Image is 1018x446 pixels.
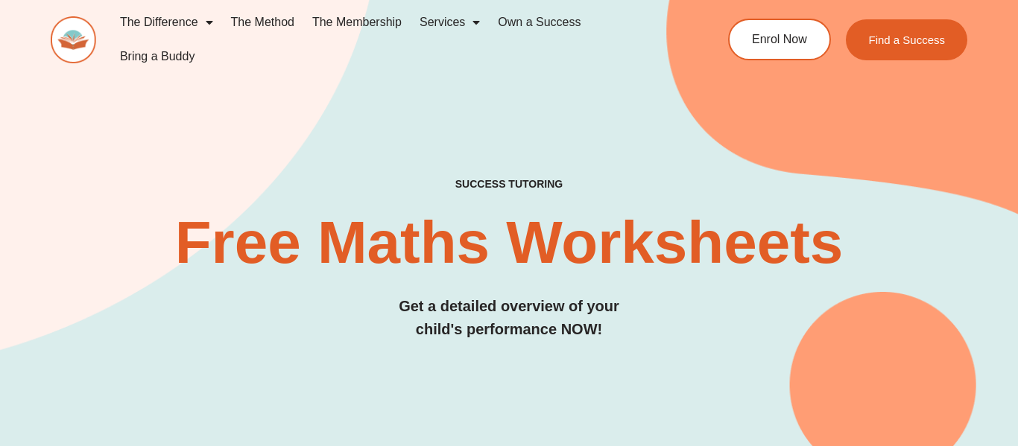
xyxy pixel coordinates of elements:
iframe: Chat Widget [771,278,1018,446]
a: Find a Success [846,19,967,60]
span: Enrol Now [752,34,807,45]
a: Bring a Buddy [111,39,204,74]
a: Own a Success [489,5,589,39]
a: Services [411,5,489,39]
a: The Difference [111,5,222,39]
h2: Free Maths Worksheets​ [51,213,967,273]
a: The Method [222,5,303,39]
h4: SUCCESS TUTORING​ [51,178,967,191]
h3: Get a detailed overview of your child's performance NOW! [51,295,967,341]
a: Enrol Now [728,19,831,60]
span: Find a Success [868,34,945,45]
a: The Membership [303,5,411,39]
nav: Menu [111,5,676,74]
